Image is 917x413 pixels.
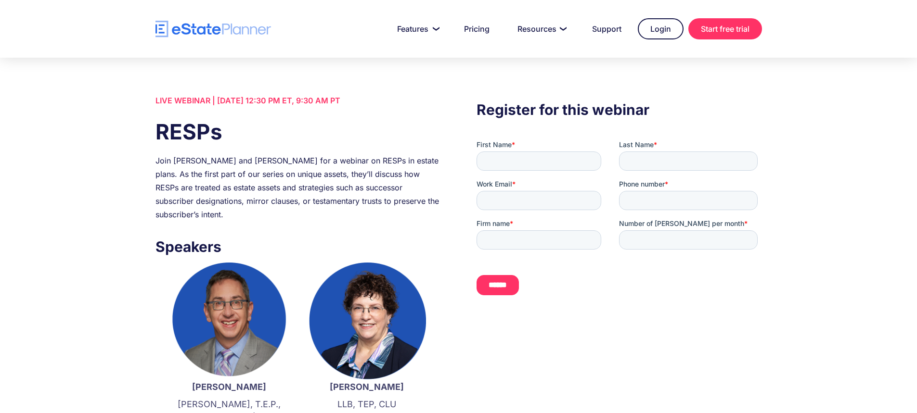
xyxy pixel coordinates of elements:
a: Features [386,19,448,38]
a: Support [581,19,633,38]
a: Pricing [452,19,501,38]
a: Resources [506,19,576,38]
strong: [PERSON_NAME] [330,382,404,392]
a: Start free trial [688,18,762,39]
a: Login [638,18,684,39]
a: home [155,21,271,38]
strong: [PERSON_NAME] [192,382,266,392]
h3: Register for this webinar [477,99,762,121]
iframe: Form 0 [477,140,762,312]
h3: Speakers [155,236,440,258]
h1: RESPs [155,117,440,147]
div: Join [PERSON_NAME] and [PERSON_NAME] for a webinar on RESPs in estate plans. As the first part of... [155,154,440,221]
div: LIVE WEBINAR | [DATE] 12:30 PM ET, 9:30 AM PT [155,94,440,107]
p: LLB, TEP, CLU [308,398,426,411]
